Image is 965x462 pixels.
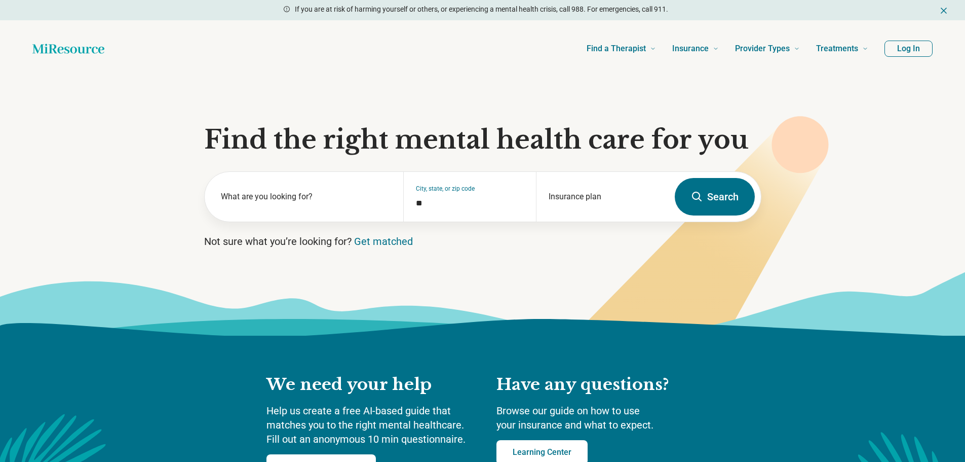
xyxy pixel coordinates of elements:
[221,191,392,203] label: What are you looking for?
[816,28,868,69] a: Treatments
[496,404,699,432] p: Browse our guide on how to use your insurance and what to expect.
[672,28,719,69] a: Insurance
[735,28,800,69] a: Provider Types
[884,41,933,57] button: Log In
[204,125,761,155] h1: Find the right mental health care for you
[672,42,709,56] span: Insurance
[204,234,761,248] p: Not sure what you’re looking for?
[496,374,699,396] h2: Have any questions?
[266,404,476,446] p: Help us create a free AI-based guide that matches you to the right mental healthcare. Fill out an...
[587,42,646,56] span: Find a Therapist
[266,374,476,396] h2: We need your help
[735,42,790,56] span: Provider Types
[939,4,949,16] button: Dismiss
[587,28,656,69] a: Find a Therapist
[295,4,668,15] p: If you are at risk of harming yourself or others, or experiencing a mental health crisis, call 98...
[816,42,858,56] span: Treatments
[32,39,104,59] a: Home page
[354,235,413,247] a: Get matched
[675,178,755,216] button: Search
